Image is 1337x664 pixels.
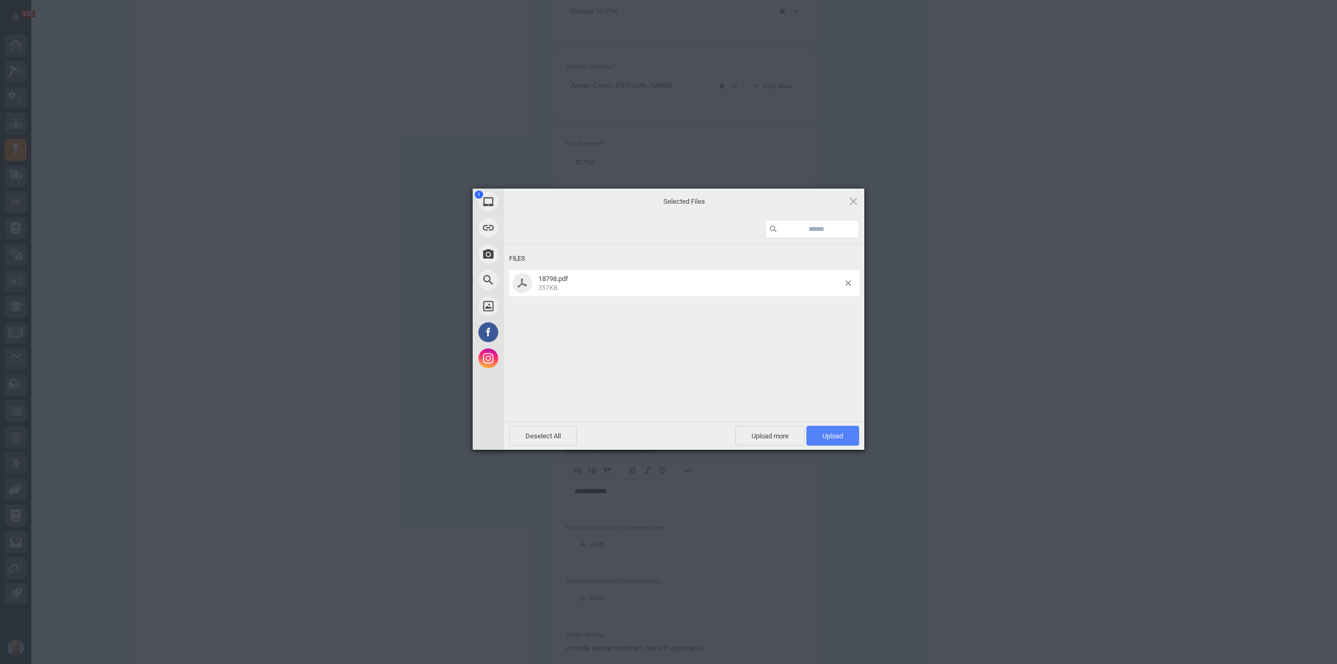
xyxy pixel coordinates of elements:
div: My Device [473,189,598,215]
div: Instagram [473,345,598,371]
span: Deselect All [509,426,577,446]
span: 18798.pdf [538,275,568,283]
div: Unsplash [473,293,598,319]
span: Upload [823,432,843,440]
div: Facebook [473,319,598,345]
div: Web Search [473,267,598,293]
span: Click here or hit ESC to close picker [848,195,859,207]
span: Selected Files [580,196,789,206]
span: Upload more [735,426,805,446]
span: 357KB [538,284,557,292]
span: 18798.pdf [535,275,846,292]
div: Files [509,249,859,269]
div: Link (URL) [473,215,598,241]
div: Take Photo [473,241,598,267]
span: 1 [475,191,483,199]
span: Upload [806,426,859,446]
